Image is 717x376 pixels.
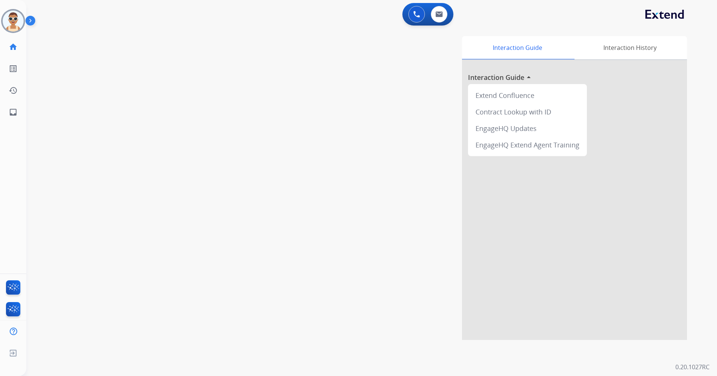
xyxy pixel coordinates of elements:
[9,64,18,73] mat-icon: list_alt
[471,87,584,104] div: Extend Confluence
[9,108,18,117] mat-icon: inbox
[471,137,584,153] div: EngageHQ Extend Agent Training
[9,86,18,95] mat-icon: history
[471,104,584,120] div: Contract Lookup with ID
[3,11,24,32] img: avatar
[573,36,687,59] div: Interaction History
[471,120,584,137] div: EngageHQ Updates
[675,362,709,371] p: 0.20.1027RC
[9,42,18,51] mat-icon: home
[462,36,573,59] div: Interaction Guide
